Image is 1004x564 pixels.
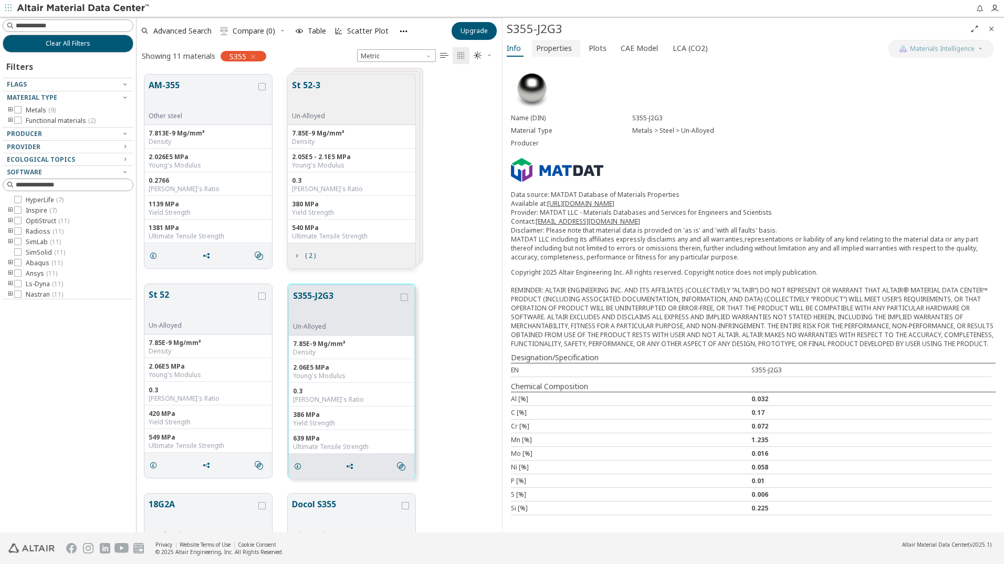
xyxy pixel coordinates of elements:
[149,347,268,356] div: Density
[8,544,55,553] img: Altair Engineering
[511,365,751,374] div: EN
[149,153,268,161] div: 2.026E5 MPa
[292,224,411,232] div: 540 MPa
[507,40,521,57] span: Info
[293,419,410,427] div: Yield Strength
[255,252,263,260] i: 
[180,541,231,548] a: Website Terms of Use
[26,290,63,299] span: Nastran
[149,433,268,442] div: 549 MPa
[144,455,166,476] button: Details
[149,418,268,426] div: Yield Strength
[149,498,256,531] button: 18G2A
[902,541,968,548] span: Altair Material Data Center
[457,51,465,60] i: 
[88,116,96,125] span: ( 2 )
[26,280,63,288] span: Ls-Dyna
[7,117,14,125] i: toogle group
[53,227,64,236] span: ( 11 )
[632,127,996,135] div: Metals > Steel > Un-Alloyed
[436,47,453,64] button: Table View
[511,394,751,403] div: Al [%]
[7,80,27,89] span: Flags
[54,248,65,257] span: ( 11 )
[293,434,410,443] div: 639 MPa
[511,476,751,485] div: P [%]
[469,47,497,64] button: Theme
[255,461,263,469] i: 
[149,362,268,371] div: 2.06E5 MPa
[293,289,399,322] button: S355-J2G3
[452,22,497,40] button: Upgrade
[3,53,38,78] div: Filters
[293,372,410,380] div: Young's Modulus
[51,258,62,267] span: ( 11 )
[7,227,14,236] i: toogle group
[58,216,69,225] span: ( 11 )
[511,127,632,135] div: Material Type
[511,504,751,513] div: Si [%]
[347,27,389,35] span: Scatter Plot
[292,208,411,217] div: Yield Strength
[983,20,1000,37] button: Close
[149,321,256,330] div: Un-Alloyed
[392,456,414,477] button: Similar search
[751,490,992,499] div: 0.006
[48,106,56,114] span: ( 9 )
[292,185,411,193] div: [PERSON_NAME]'s Ratio
[26,269,57,278] span: Ansys
[229,51,246,61] span: S355
[547,199,614,208] a: [URL][DOMAIN_NAME]
[293,322,399,331] div: Un-Alloyed
[155,548,284,556] div: © 2025 Altair Engineering, Inc. All Rights Reserved.
[149,386,268,394] div: 0.3
[7,280,14,288] i: toogle group
[7,129,42,138] span: Producer
[3,166,133,179] button: Software
[250,455,272,476] button: Similar search
[751,435,992,444] div: 1.235
[308,27,326,35] span: Table
[250,245,272,266] button: Similar search
[292,498,400,531] button: Docol S355
[149,129,268,138] div: 7.813E-9 Mg/mm³
[149,200,268,208] div: 1139 MPa
[233,27,275,35] span: Compare (0)
[7,269,14,278] i: toogle group
[357,49,436,62] div: Unit System
[293,395,410,404] div: [PERSON_NAME]'s Ratio
[26,196,64,204] span: HyperLife
[440,51,448,60] i: 
[453,47,469,64] button: Tile View
[511,68,553,110] img: Material Type Image
[902,541,991,548] div: (v2025.1)
[149,394,268,403] div: [PERSON_NAME]'s Ratio
[7,106,14,114] i: toogle group
[288,245,320,266] button: ( 2 )
[293,363,410,372] div: 2.06E5 MPa
[149,112,256,120] div: Other steel
[899,45,907,53] img: AI Copilot
[751,365,992,374] div: S355-J2G3
[3,141,133,153] button: Provider
[197,455,219,476] button: Share
[292,531,400,539] div: Other steel
[511,435,751,444] div: Mn [%]
[511,158,603,182] img: Logo - Provider
[52,290,63,299] span: ( 11 )
[3,153,133,166] button: Ecological Topics
[46,269,57,278] span: ( 11 )
[26,217,69,225] span: OptiStruct
[751,408,992,417] div: 0.17
[26,259,62,267] span: Abaqus
[149,339,268,347] div: 7.85E-9 Mg/mm³
[292,138,411,146] div: Density
[293,443,410,451] div: Ultimate Tensile Strength
[149,79,256,112] button: AM-355
[7,238,14,246] i: toogle group
[7,155,75,164] span: Ecological Topics
[293,348,410,357] div: Density
[751,504,992,513] div: 0.225
[511,490,751,499] div: S [%]
[751,476,992,485] div: 0.01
